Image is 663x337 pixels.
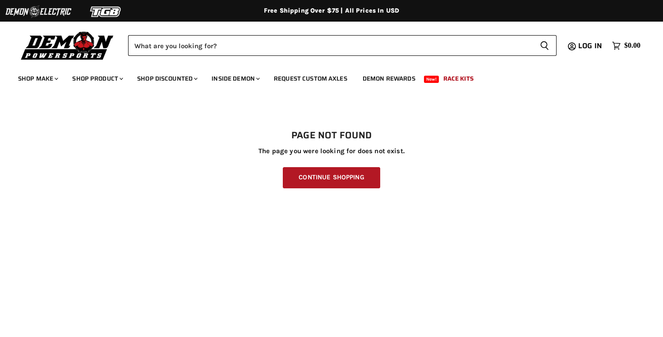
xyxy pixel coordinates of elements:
[11,69,64,88] a: Shop Make
[205,69,265,88] a: Inside Demon
[267,69,354,88] a: Request Custom Axles
[18,29,117,61] img: Demon Powersports
[18,147,645,155] p: The page you were looking for does not exist.
[608,39,645,52] a: $0.00
[574,42,608,50] a: Log in
[283,167,380,188] a: Continue Shopping
[578,40,602,51] span: Log in
[128,35,557,56] form: Product
[128,35,533,56] input: Search
[65,69,129,88] a: Shop Product
[624,41,640,50] span: $0.00
[437,69,480,88] a: Race Kits
[5,3,72,20] img: Demon Electric Logo 2
[356,69,422,88] a: Demon Rewards
[424,76,439,83] span: New!
[18,130,645,141] h1: Page not found
[533,35,557,56] button: Search
[130,69,203,88] a: Shop Discounted
[11,66,638,88] ul: Main menu
[72,3,140,20] img: TGB Logo 2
